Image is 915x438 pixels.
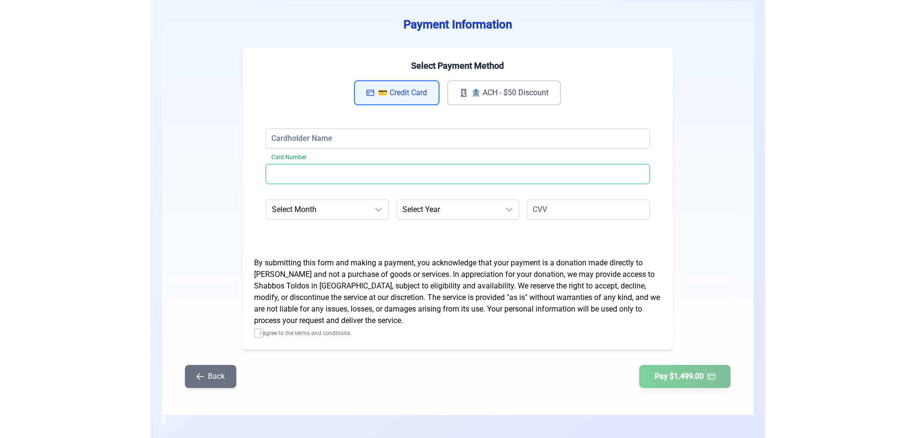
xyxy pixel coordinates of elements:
[354,80,439,105] button: 💳 Credit Card
[397,200,500,219] span: Select Year
[500,200,519,219] div: dropdown trigger
[447,80,561,105] button: 🏦 ACH - $50 Discount
[254,59,661,73] h4: Select Payment Method
[185,365,236,388] button: Back
[266,200,369,219] span: Select Month
[254,257,661,326] p: By submitting this form and making a payment, you acknowledge that your payment is a donation mad...
[369,200,388,219] div: dropdown trigger
[177,17,738,32] h3: Payment Information
[639,365,731,388] button: Pay $1,499.00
